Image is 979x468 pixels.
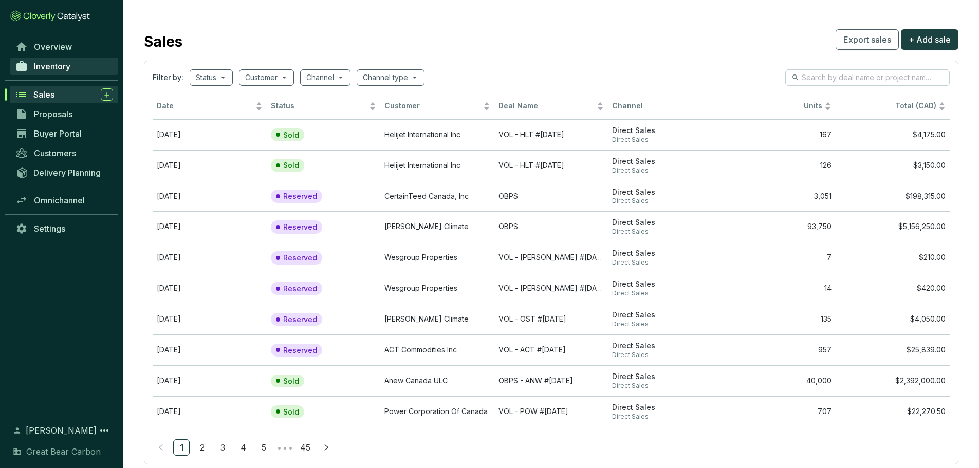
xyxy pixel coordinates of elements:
[318,439,335,456] li: Next Page
[283,377,299,386] p: Sold
[10,192,118,209] a: Omnichannel
[10,144,118,162] a: Customers
[34,109,72,119] span: Proposals
[153,396,267,427] td: Sep 05 2025
[34,195,85,205] span: Omnichannel
[26,424,97,437] span: [PERSON_NAME]
[498,101,595,111] span: Deal Name
[612,197,718,205] span: Direct Sales
[380,365,494,396] td: Anew Canada ULC
[323,444,330,451] span: right
[836,29,899,50] button: Export sales
[34,223,65,234] span: Settings
[494,304,608,334] td: VOL - OST #2025-09-09
[380,242,494,273] td: Wesgroup Properties
[144,31,182,52] h2: Sales
[722,94,836,119] th: Units
[283,222,317,232] p: Reserved
[612,351,718,359] span: Direct Sales
[802,72,934,83] input: Search by deal name or project name...
[836,150,950,181] td: $3,150.00
[722,365,836,396] td: 40,000
[10,86,118,103] a: Sales
[612,188,718,197] span: Direct Sales
[10,58,118,75] a: Inventory
[33,167,101,178] span: Delivery Planning
[494,396,608,427] td: VOL - POW #2025-08-27
[909,33,951,46] span: + Add sale
[494,181,608,212] td: OBPS
[612,249,718,258] span: Direct Sales
[612,413,718,421] span: Direct Sales
[836,396,950,427] td: $22,270.50
[214,439,231,456] li: 3
[612,166,718,175] span: Direct Sales
[153,211,267,242] td: Oct 12 2025
[153,72,183,83] span: Filter by:
[235,439,251,456] li: 4
[153,334,267,365] td: Oct 08 2025
[612,320,718,328] span: Direct Sales
[380,94,494,119] th: Customer
[194,439,210,456] li: 2
[283,161,299,170] p: Sold
[722,181,836,212] td: 3,051
[836,119,950,150] td: $4,175.00
[173,439,190,456] li: 1
[153,181,267,212] td: Oct 30 2025
[494,365,608,396] td: OBPS - ANW #2025-07-29
[10,38,118,55] a: Overview
[10,220,118,237] a: Settings
[10,164,118,181] a: Delivery Planning
[153,119,267,150] td: Sep 16 2025
[612,136,718,144] span: Direct Sales
[836,242,950,273] td: $210.00
[494,211,608,242] td: OBPS
[722,304,836,334] td: 135
[494,119,608,150] td: VOL - HLT #2025-08-06
[726,101,823,111] span: Units
[836,181,950,212] td: $198,315.00
[722,119,836,150] td: 167
[612,372,718,382] span: Direct Sales
[153,94,267,119] th: Date
[494,150,608,181] td: VOL - HLT #2025-09-03
[380,211,494,242] td: Ostrom Climate
[297,440,313,455] a: 45
[157,101,253,111] span: Date
[836,304,950,334] td: $4,050.00
[10,125,118,142] a: Buyer Portal
[283,346,317,355] p: Reserved
[153,242,267,273] td: Oct 07 2025
[380,119,494,150] td: Helijet International Inc
[384,101,481,111] span: Customer
[34,61,70,71] span: Inventory
[612,289,718,297] span: Direct Sales
[283,192,317,201] p: Reserved
[283,407,299,417] p: Sold
[612,310,718,320] span: Direct Sales
[194,440,210,455] a: 2
[494,242,608,273] td: VOL - WES #2025-09-08
[255,439,272,456] li: 5
[380,396,494,427] td: Power Corporation Of Canada
[283,315,317,324] p: Reserved
[380,181,494,212] td: CertainTeed Canada, Inc
[318,439,335,456] button: right
[895,101,936,110] span: Total (CAD)
[722,211,836,242] td: 93,750
[10,105,118,123] a: Proposals
[153,365,267,396] td: Jul 28 2025
[26,445,101,458] span: Great Bear Carbon
[153,439,169,456] button: left
[34,42,72,52] span: Overview
[836,334,950,365] td: $25,839.00
[843,33,891,46] span: Export sales
[836,211,950,242] td: $5,156,250.00
[33,89,54,100] span: Sales
[836,365,950,396] td: $2,392,000.00
[494,94,608,119] th: Deal Name
[283,130,299,140] p: Sold
[283,253,317,263] p: Reserved
[722,334,836,365] td: 957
